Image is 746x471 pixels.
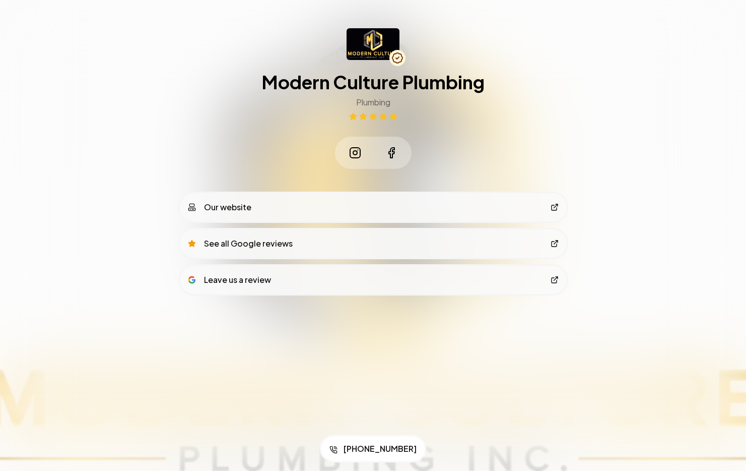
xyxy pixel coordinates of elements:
div: See all Google reviews [188,238,293,250]
img: Modern Culture Plumbing [347,28,399,60]
img: google logo [188,276,196,284]
div: Our website [188,201,251,213]
h3: Plumbing [356,96,390,108]
a: [PHONE_NUMBER] [321,437,425,461]
div: Leave us a review [188,274,271,286]
h1: Modern Culture Plumbing [261,72,485,92]
a: See all Google reviews [180,229,567,258]
a: Our website [180,193,567,221]
a: google logoLeave us a review [180,266,567,294]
